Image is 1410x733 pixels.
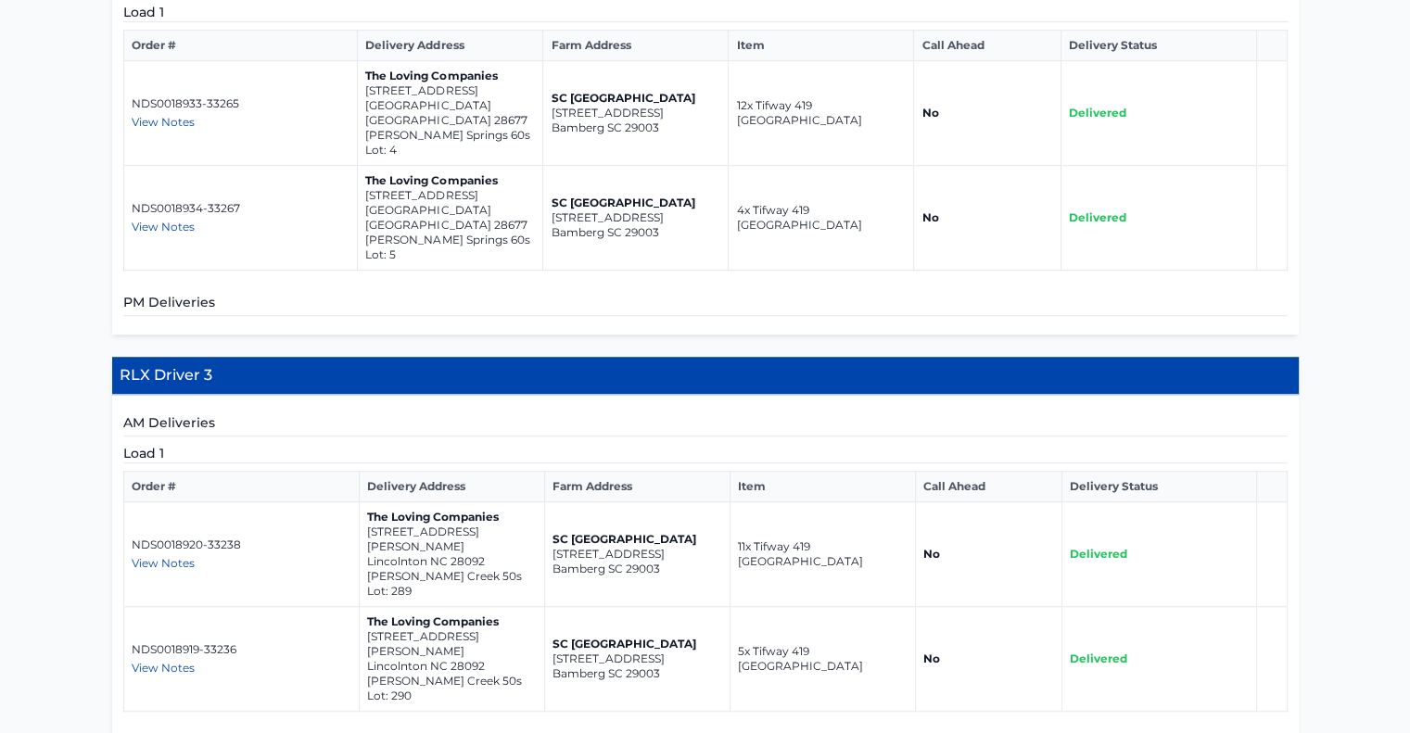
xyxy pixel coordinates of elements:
[553,532,722,547] p: SC [GEOGRAPHIC_DATA]
[923,651,940,665] strong: No
[730,502,915,607] td: 11x Tifway 419 [GEOGRAPHIC_DATA]
[553,637,722,651] p: SC [GEOGRAPHIC_DATA]
[367,629,537,659] p: [STREET_ADDRESS][PERSON_NAME]
[367,510,537,524] p: The Loving Companies
[359,472,544,502] th: Delivery Address
[1070,651,1127,665] span: Delivered
[729,166,914,271] td: 4x Tifway 419 [GEOGRAPHIC_DATA]
[365,203,535,233] p: [GEOGRAPHIC_DATA] [GEOGRAPHIC_DATA] 28677
[358,31,543,61] th: Delivery Address
[367,554,537,569] p: Lincolnton NC 28092
[1070,547,1127,561] span: Delivered
[551,225,720,240] p: Bamberg SC 29003
[132,537,351,552] p: NDS0018920-33238
[551,210,720,225] p: [STREET_ADDRESS]
[123,472,359,502] th: Order #
[112,357,1299,395] h4: RLX Driver 3
[543,31,729,61] th: Farm Address
[730,472,915,502] th: Item
[367,674,537,703] p: [PERSON_NAME] Creek 50s Lot: 290
[553,651,722,666] p: [STREET_ADDRESS]
[367,614,537,629] p: The Loving Companies
[123,293,1288,316] h5: PM Deliveries
[553,547,722,562] p: [STREET_ADDRESS]
[367,569,537,599] p: [PERSON_NAME] Creek 50s Lot: 289
[921,106,938,120] strong: No
[1061,472,1257,502] th: Delivery Status
[1069,106,1126,120] span: Delivered
[1061,31,1256,61] th: Delivery Status
[551,120,720,135] p: Bamberg SC 29003
[730,607,915,712] td: 5x Tifway 419 [GEOGRAPHIC_DATA]
[365,128,535,158] p: [PERSON_NAME] Springs 60s Lot: 4
[367,659,537,674] p: Lincolnton NC 28092
[132,642,351,657] p: NDS0018919-33236
[544,472,730,502] th: Farm Address
[132,220,195,234] span: View Notes
[365,173,535,188] p: The Loving Companies
[553,562,722,576] p: Bamberg SC 29003
[729,61,914,166] td: 12x Tifway 419 [GEOGRAPHIC_DATA]
[132,96,350,111] p: NDS0018933-33265
[365,69,535,83] p: The Loving Companies
[123,31,358,61] th: Order #
[921,210,938,224] strong: No
[915,472,1061,502] th: Call Ahead
[551,91,720,106] p: SC [GEOGRAPHIC_DATA]
[365,83,535,98] p: [STREET_ADDRESS]
[132,661,195,675] span: View Notes
[551,106,720,120] p: [STREET_ADDRESS]
[123,444,1288,463] h5: Load 1
[923,547,940,561] strong: No
[132,115,195,129] span: View Notes
[367,524,537,554] p: [STREET_ADDRESS][PERSON_NAME]
[553,666,722,681] p: Bamberg SC 29003
[1069,210,1126,224] span: Delivered
[365,188,535,203] p: [STREET_ADDRESS]
[123,3,1288,22] h5: Load 1
[914,31,1061,61] th: Call Ahead
[132,201,350,216] p: NDS0018934-33267
[551,196,720,210] p: SC [GEOGRAPHIC_DATA]
[132,556,195,570] span: View Notes
[729,31,914,61] th: Item
[365,233,535,262] p: [PERSON_NAME] Springs 60s Lot: 5
[365,98,535,128] p: [GEOGRAPHIC_DATA] [GEOGRAPHIC_DATA] 28677
[123,413,1288,436] h5: AM Deliveries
